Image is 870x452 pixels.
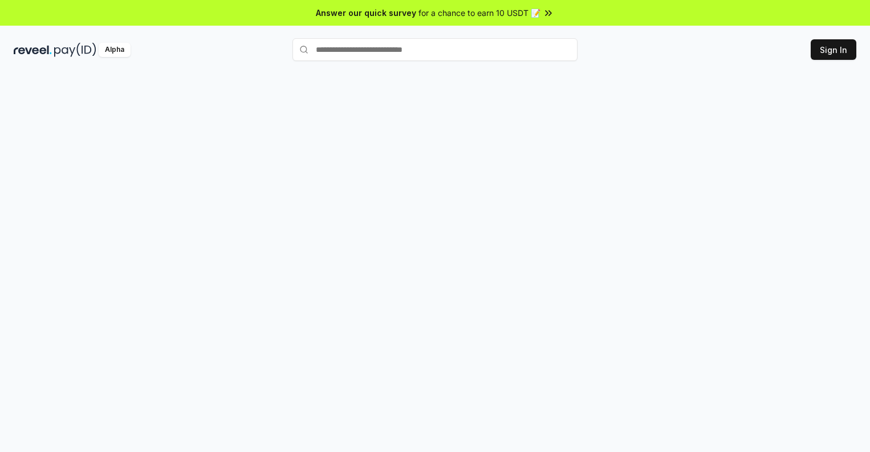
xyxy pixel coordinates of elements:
[54,43,96,57] img: pay_id
[316,7,416,19] span: Answer our quick survey
[811,39,856,60] button: Sign In
[418,7,540,19] span: for a chance to earn 10 USDT 📝
[14,43,52,57] img: reveel_dark
[99,43,131,57] div: Alpha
